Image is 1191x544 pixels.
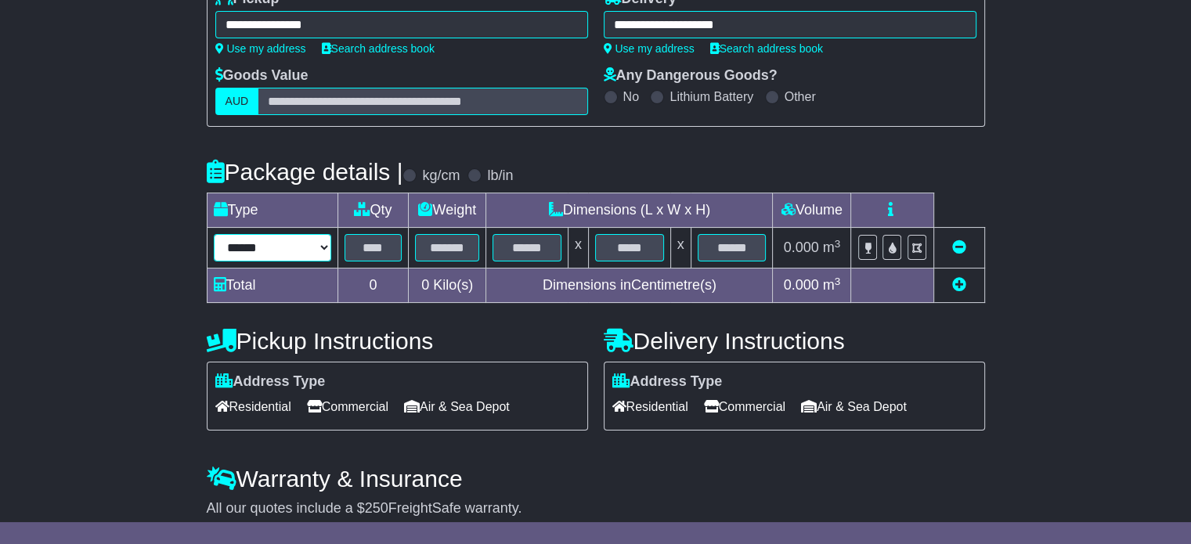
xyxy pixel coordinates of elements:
label: Lithium Battery [669,89,753,104]
td: Volume [773,193,851,228]
td: Total [207,268,337,303]
td: x [670,228,691,268]
label: Other [785,89,816,104]
h4: Warranty & Insurance [207,466,985,492]
a: Search address book [322,42,435,55]
label: Address Type [215,373,326,391]
label: Address Type [612,373,723,391]
span: Commercial [307,394,388,419]
td: Kilo(s) [409,268,486,303]
span: m [823,240,841,255]
span: Commercial [704,394,785,419]
td: Dimensions (L x W x H) [486,193,773,228]
span: Residential [215,394,291,419]
td: 0 [337,268,409,303]
a: Use my address [604,42,695,55]
span: 0.000 [784,277,819,293]
h4: Pickup Instructions [207,328,588,354]
label: kg/cm [422,168,460,185]
span: 0 [421,277,429,293]
td: Qty [337,193,409,228]
h4: Delivery Instructions [604,328,985,354]
label: AUD [215,88,259,115]
label: lb/in [487,168,513,185]
sup: 3 [835,276,841,287]
a: Remove this item [952,240,966,255]
label: No [623,89,639,104]
span: 0.000 [784,240,819,255]
label: Goods Value [215,67,309,85]
span: Air & Sea Depot [801,394,907,419]
h4: Package details | [207,159,403,185]
div: All our quotes include a $ FreightSafe warranty. [207,500,985,517]
td: Dimensions in Centimetre(s) [486,268,773,303]
label: Any Dangerous Goods? [604,67,778,85]
span: m [823,277,841,293]
td: x [568,228,588,268]
sup: 3 [835,238,841,250]
td: Weight [409,193,486,228]
td: Type [207,193,337,228]
span: 250 [365,500,388,516]
a: Add new item [952,277,966,293]
a: Search address book [710,42,823,55]
span: Residential [612,394,688,419]
a: Use my address [215,42,306,55]
span: Air & Sea Depot [404,394,510,419]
